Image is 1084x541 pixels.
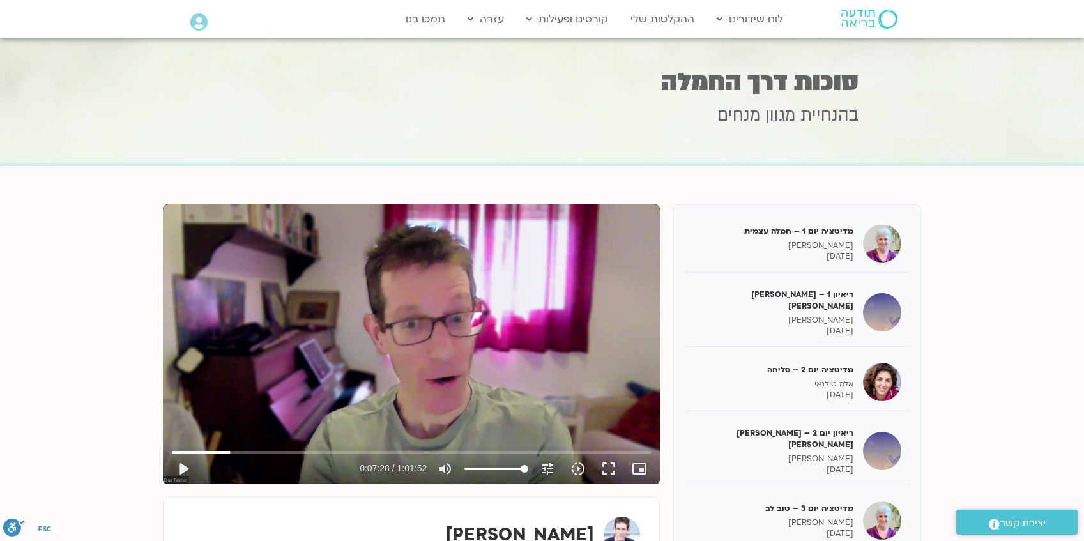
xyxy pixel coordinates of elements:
[692,390,853,400] p: [DATE]
[692,364,853,376] h5: מדיטציה יום 2 – סליחה
[692,464,853,475] p: [DATE]
[863,432,901,470] img: ריאיון יום 2 – טארה בראך ודן סיגל
[692,453,853,464] p: [PERSON_NAME]
[692,240,853,251] p: [PERSON_NAME]
[863,363,901,401] img: מדיטציה יום 2 – סליחה
[1000,515,1046,532] span: יצירת קשר
[692,528,853,539] p: [DATE]
[956,510,1078,535] a: יצירת קשר
[692,289,853,312] h5: ריאיון 1 – [PERSON_NAME] [PERSON_NAME]
[226,70,859,95] h1: סוכות דרך החמלה
[520,7,615,31] a: קורסים ופעילות
[624,7,701,31] a: ההקלטות שלי
[841,10,897,29] img: תודעה בריאה
[863,224,901,263] img: מדיטציה יום 1 – חמלה עצמית
[692,251,853,262] p: [DATE]
[692,326,853,337] p: [DATE]
[800,104,859,127] span: בהנחיית
[692,427,853,450] h5: ריאיון יום 2 – [PERSON_NAME] [PERSON_NAME]
[710,7,790,31] a: לוח שידורים
[692,517,853,528] p: [PERSON_NAME]
[863,293,901,331] img: ריאיון 1 – טארה בראך וכריסטין נף
[692,315,853,326] p: [PERSON_NAME]
[692,503,853,514] h5: מדיטציה יום 3 – טוב לב
[692,225,853,237] h5: מדיטציה יום 1 – חמלה עצמית
[461,7,510,31] a: עזרה
[399,7,452,31] a: תמכו בנו
[863,501,901,540] img: מדיטציה יום 3 – טוב לב
[692,379,853,390] p: אלה טולנאי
